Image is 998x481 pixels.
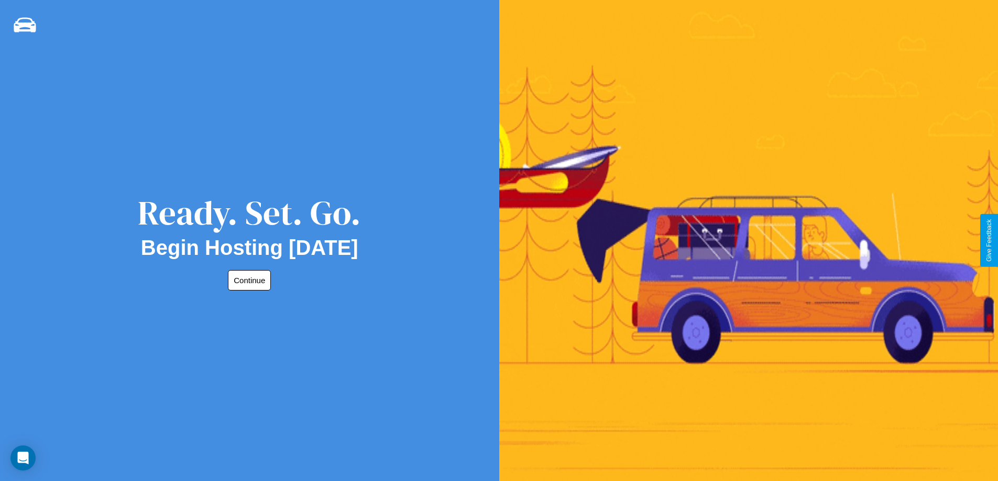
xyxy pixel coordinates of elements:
[228,270,271,290] button: Continue
[138,189,361,236] div: Ready. Set. Go.
[10,445,36,471] div: Open Intercom Messenger
[141,236,358,260] h2: Begin Hosting [DATE]
[985,219,993,262] div: Give Feedback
